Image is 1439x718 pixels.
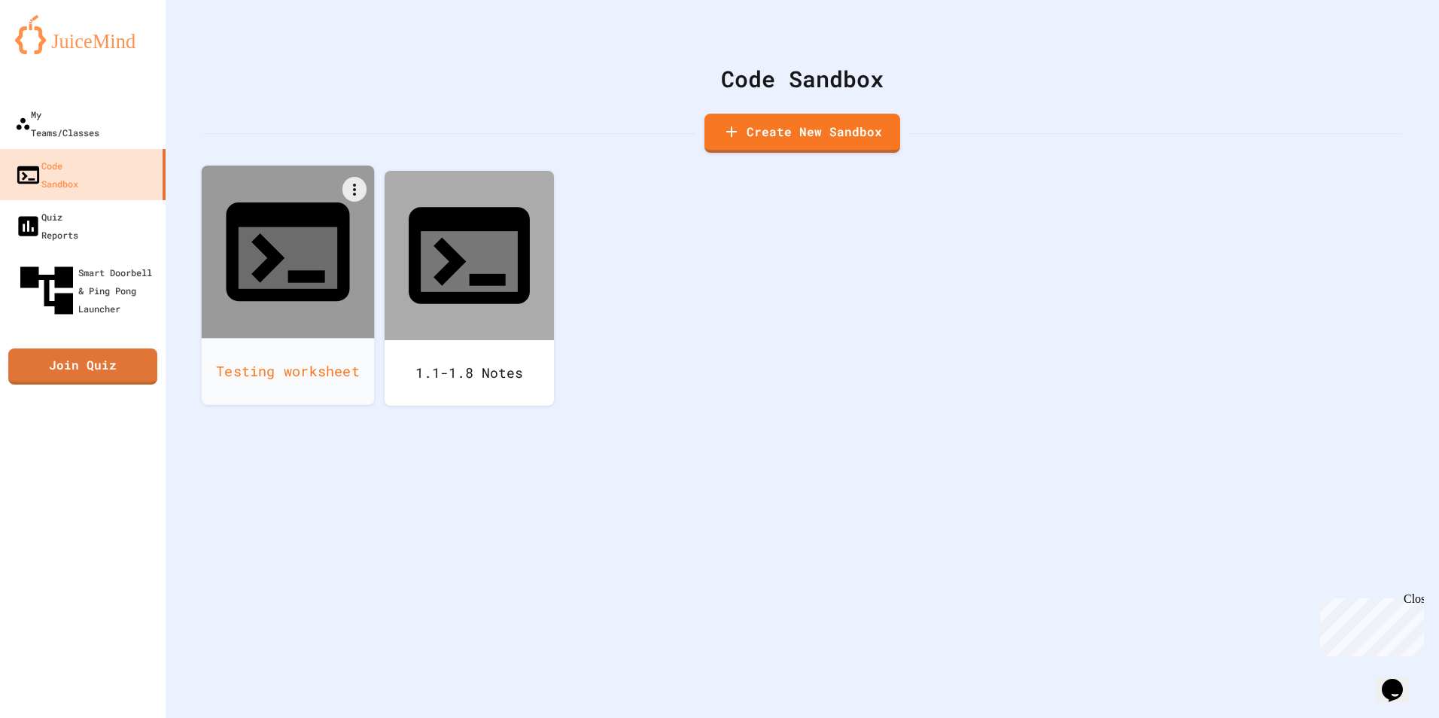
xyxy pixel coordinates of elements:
[202,166,375,405] a: Testing worksheet
[6,6,104,96] div: Chat with us now!Close
[15,157,78,193] div: Code Sandbox
[15,259,160,322] div: Smart Doorbell & Ping Pong Launcher
[1376,658,1424,703] iframe: chat widget
[203,62,1401,96] div: Code Sandbox
[704,114,900,153] a: Create New Sandbox
[15,15,151,54] img: logo-orange.svg
[8,348,157,385] a: Join Quiz
[1314,592,1424,656] iframe: chat widget
[385,340,554,406] div: 1.1-1.8 Notes
[15,105,99,141] div: My Teams/Classes
[202,338,375,405] div: Testing worksheet
[385,171,554,406] a: 1.1-1.8 Notes
[15,208,78,244] div: Quiz Reports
